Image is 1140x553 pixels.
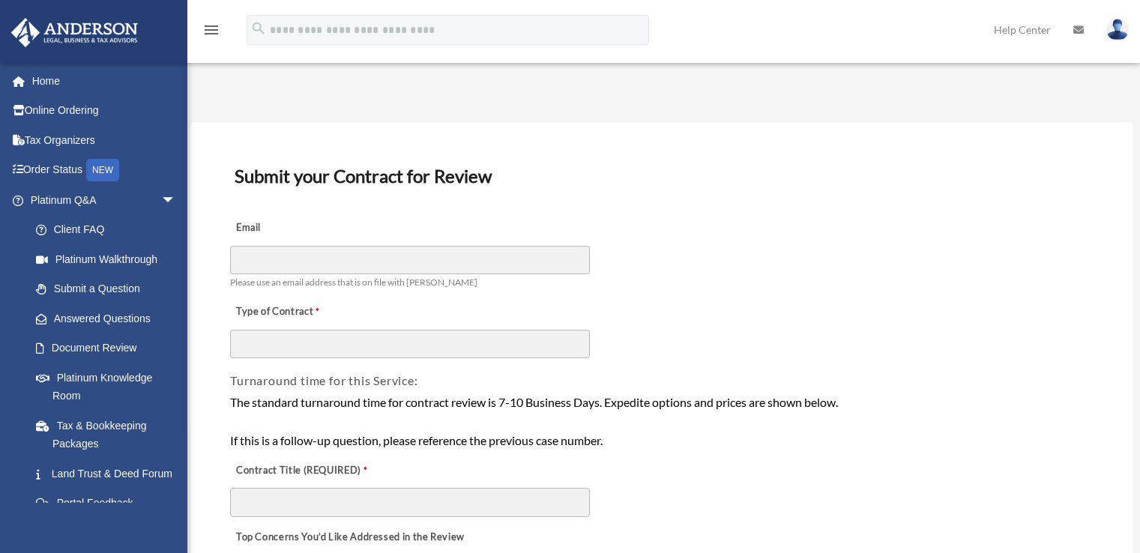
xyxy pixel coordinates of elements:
[21,333,191,363] a: Document Review
[230,276,477,288] span: Please use an email address that is on file with [PERSON_NAME]
[21,274,199,304] a: Submit a Question
[10,185,199,215] a: Platinum Q&Aarrow_drop_down
[7,18,142,47] img: Anderson Advisors Platinum Portal
[230,373,417,387] span: Turnaround time for this Service:
[21,215,199,245] a: Client FAQ
[202,21,220,39] i: menu
[10,155,199,186] a: Order StatusNEW
[230,527,468,548] label: Top Concerns You’d Like Addressed in the Review
[10,125,199,155] a: Tax Organizers
[10,96,199,126] a: Online Ordering
[21,459,199,489] a: Land Trust & Deed Forum
[86,159,119,181] div: NEW
[229,160,1095,192] h3: Submit your Contract for Review
[230,460,380,481] label: Contract Title (REQUIRED)
[21,244,199,274] a: Platinum Walkthrough
[21,411,199,459] a: Tax & Bookkeeping Packages
[21,363,199,411] a: Platinum Knowledge Room
[1106,19,1129,40] img: User Pic
[230,302,380,323] label: Type of Contract
[21,303,199,333] a: Answered Questions
[230,393,1094,450] div: The standard turnaround time for contract review is 7-10 Business Days. Expedite options and pric...
[250,20,267,37] i: search
[21,489,199,519] a: Portal Feedback
[161,185,191,216] span: arrow_drop_down
[202,26,220,39] a: menu
[230,218,380,239] label: Email
[10,66,199,96] a: Home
